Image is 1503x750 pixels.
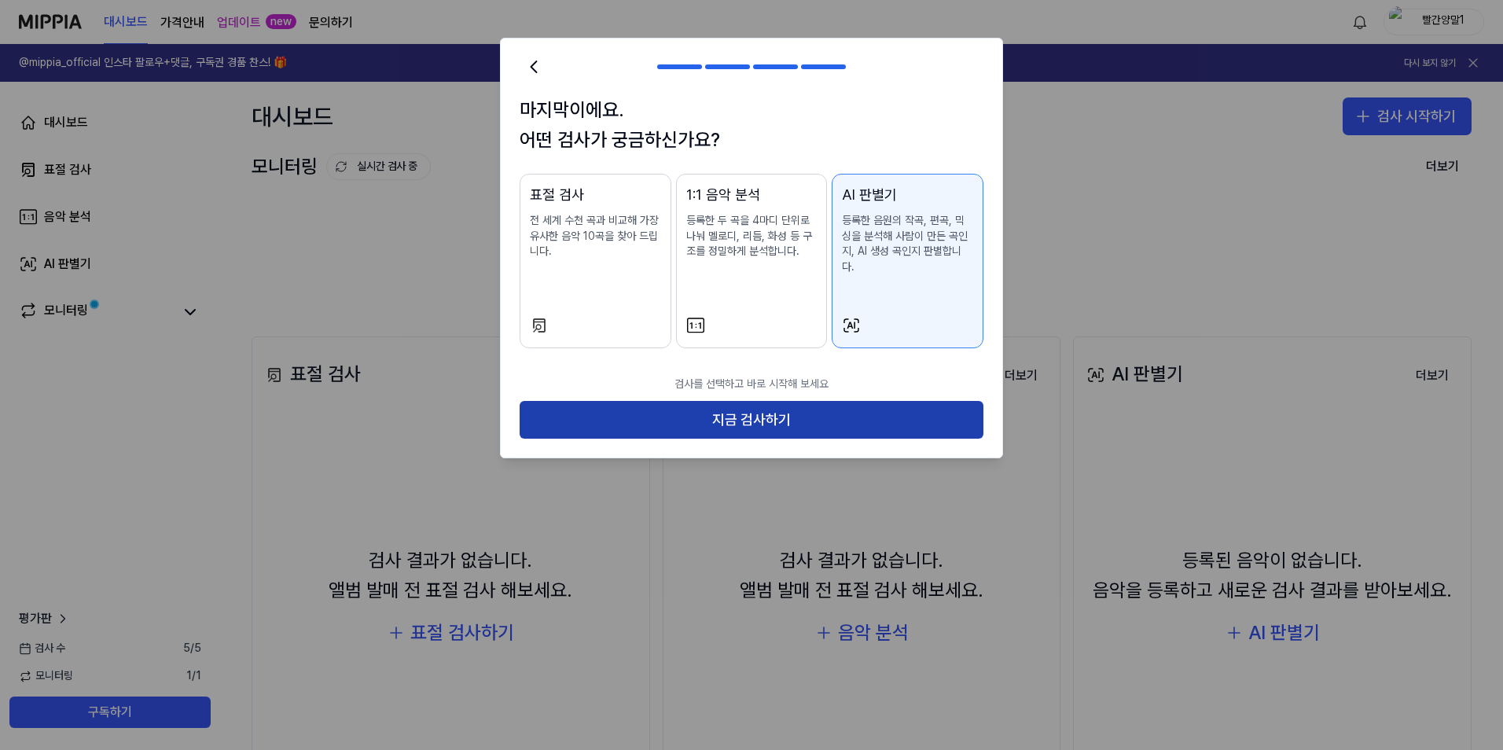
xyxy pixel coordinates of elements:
[520,174,671,347] button: 표절 검사전 세계 수천 곡과 비교해 가장 유사한 음악 10곡을 찾아 드립니다.
[520,367,983,402] p: 검사를 선택하고 바로 시작해 보세요
[520,401,983,439] button: 지금 검사하기
[520,95,983,156] h1: 마지막이에요. 어떤 검사가 궁금하신가요?
[686,213,818,259] p: 등록한 두 곡을 4마디 단위로 나눠 멜로디, 리듬, 화성 등 구조를 정밀하게 분석합니다.
[686,184,818,207] div: 1:1 음악 분석
[832,174,983,347] button: AI 판별기등록한 음원의 작곡, 편곡, 믹싱을 분석해 사람이 만든 곡인지, AI 생성 곡인지 판별합니다.
[842,184,973,207] div: AI 판별기
[530,184,661,207] div: 표절 검사
[530,213,661,259] p: 전 세계 수천 곡과 비교해 가장 유사한 음악 10곡을 찾아 드립니다.
[842,213,973,274] p: 등록한 음원의 작곡, 편곡, 믹싱을 분석해 사람이 만든 곡인지, AI 생성 곡인지 판별합니다.
[676,174,828,347] button: 1:1 음악 분석등록한 두 곡을 4마디 단위로 나눠 멜로디, 리듬, 화성 등 구조를 정밀하게 분석합니다.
